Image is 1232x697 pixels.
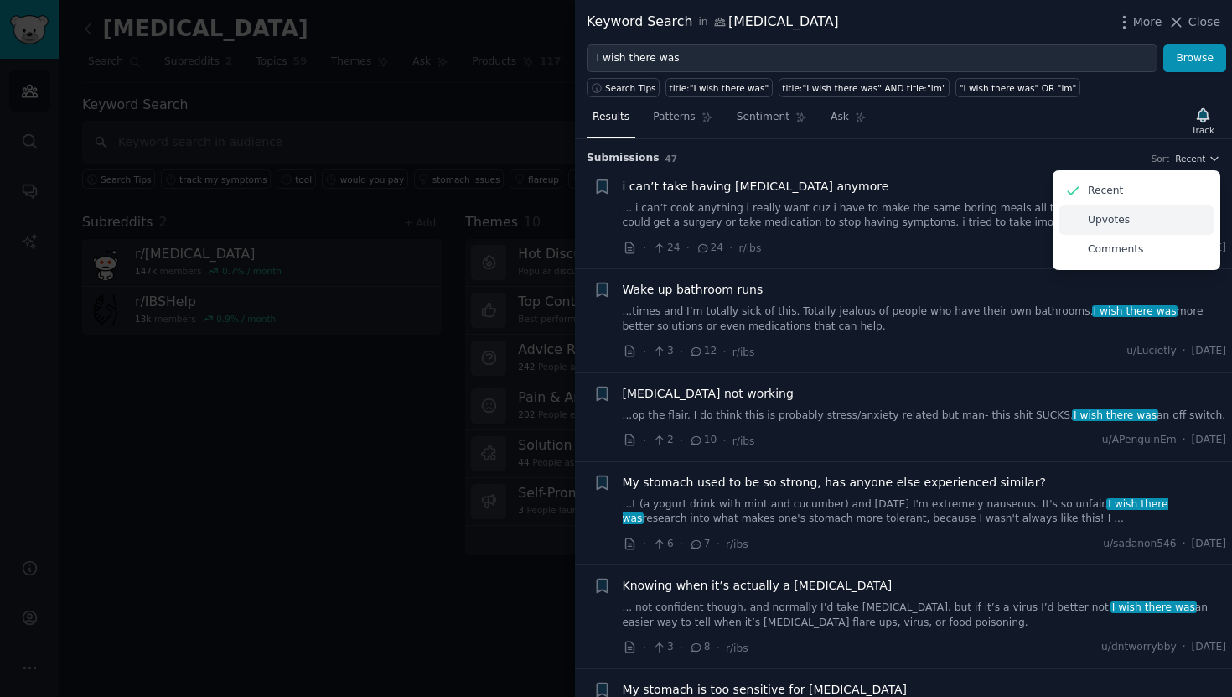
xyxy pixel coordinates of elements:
[1175,153,1205,164] span: Recent
[680,343,683,361] span: ·
[680,432,683,450] span: ·
[587,151,660,166] span: Submission s
[1163,44,1226,73] button: Browse
[825,104,872,138] a: Ask
[1192,640,1226,655] span: [DATE]
[782,82,945,94] div: title:"I wish there was" AND title:"im"
[696,241,723,256] span: 24
[1072,409,1158,421] span: I wish there was
[643,343,646,361] span: ·
[593,110,629,125] span: Results
[689,344,717,359] span: 12
[1103,537,1176,552] span: u/sadanon546
[1088,213,1130,228] p: Upvotes
[1088,184,1123,199] p: Recent
[1167,13,1220,31] button: Close
[1192,433,1226,448] span: [DATE]
[587,12,839,33] div: Keyword Search [MEDICAL_DATA]
[652,537,673,552] span: 6
[689,640,710,655] span: 8
[686,239,690,257] span: ·
[1088,242,1143,257] p: Comments
[1183,537,1186,552] span: ·
[729,239,732,257] span: ·
[643,239,646,257] span: ·
[737,110,789,125] span: Sentiment
[653,110,695,125] span: Patterns
[587,78,660,97] button: Search Tips
[1116,13,1162,31] button: More
[732,435,755,447] span: r/ibs
[698,15,707,30] span: in
[1183,433,1186,448] span: ·
[652,241,680,256] span: 24
[680,535,683,553] span: ·
[1110,601,1197,613] span: I wish there was
[1102,433,1177,448] span: u/APenguinEm
[623,408,1227,424] a: ...op the flair. I do think this is probably stress/anxiety related but man- this shit SUCKS.I wi...
[623,201,1227,231] a: ... i can’t cook anything i really want cuz i have to make the same boring meals all the time.I w...
[1092,305,1178,317] span: I wish there was
[643,432,646,450] span: ·
[1188,13,1220,31] span: Close
[670,82,769,94] div: title:"I wish there was"
[1133,13,1162,31] span: More
[587,104,635,138] a: Results
[831,110,849,125] span: Ask
[1192,344,1226,359] span: [DATE]
[722,343,726,361] span: ·
[955,78,1080,97] a: "I wish there was" OR "im"
[1152,153,1170,164] div: Sort
[652,344,673,359] span: 3
[960,82,1077,94] div: "I wish there was" OR "im"
[726,642,748,654] span: r/ibs
[689,433,717,448] span: 10
[739,242,762,254] span: r/ibs
[623,281,764,299] a: Wake up bathroom runs
[605,82,656,94] span: Search Tips
[623,577,893,595] a: Knowing when it’s actually a [MEDICAL_DATA]
[717,535,720,553] span: ·
[652,640,673,655] span: 3
[665,153,678,164] span: 47
[779,78,950,97] a: title:"I wish there was" AND title:"im"
[1183,640,1186,655] span: ·
[665,78,773,97] a: title:"I wish there was"
[722,432,726,450] span: ·
[726,538,748,550] span: r/ibs
[623,474,1046,492] a: My stomach used to be so strong, has anyone else experienced similar?
[643,639,646,657] span: ·
[717,639,720,657] span: ·
[623,601,1227,630] a: ... not confident though, and normally I’d take [MEDICAL_DATA], but if it’s a virus I’d better no...
[1175,153,1220,164] button: Recent
[689,537,710,552] span: 7
[647,104,718,138] a: Patterns
[1186,103,1220,138] button: Track
[623,178,889,195] a: i can’t take having [MEDICAL_DATA] anymore
[1192,537,1226,552] span: [DATE]
[643,535,646,553] span: ·
[1101,640,1177,655] span: u/dntworrybby
[731,104,813,138] a: Sentiment
[623,304,1227,334] a: ...times and I’m totally sick of this. Totally jealous of people who have their own bathrooms.I w...
[732,346,755,358] span: r/ibs
[623,385,794,403] a: [MEDICAL_DATA] not working
[680,639,683,657] span: ·
[623,497,1227,527] a: ...t (a yogurt drink with mint and cucumber) and [DATE] I'm extremely nauseous. It's so unfair.I ...
[1183,344,1186,359] span: ·
[1192,124,1214,136] div: Track
[1126,344,1176,359] span: u/Lucietly
[652,433,673,448] span: 2
[587,44,1157,73] input: Try a keyword related to your business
